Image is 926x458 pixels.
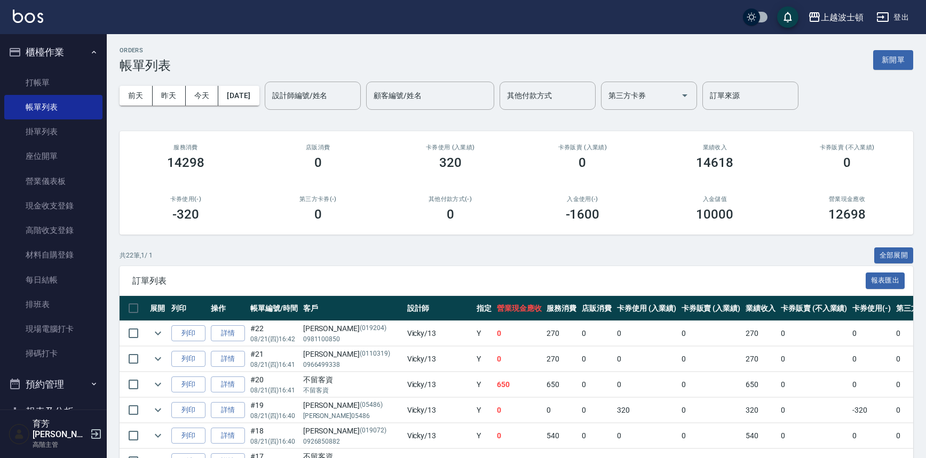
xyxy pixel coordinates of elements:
h3: -1600 [566,207,600,222]
h2: ORDERS [120,47,171,54]
a: 營業儀表板 [4,169,102,194]
button: save [777,6,798,28]
td: 0 [614,347,679,372]
td: 0 [579,398,614,423]
th: 列印 [169,296,208,321]
h2: 店販消費 [265,144,371,151]
p: [PERSON_NAME]05486 [303,411,402,421]
div: [PERSON_NAME] [303,400,402,411]
h2: 營業現金應收 [794,196,900,203]
img: Logo [13,10,43,23]
td: Vicky /13 [405,423,474,448]
td: 540 [743,423,778,448]
td: 0 [494,347,544,372]
div: 不留客資 [303,374,402,385]
td: 650 [494,372,544,397]
td: 320 [743,398,778,423]
p: 08/21 (四) 16:42 [250,334,298,344]
h2: 業績收入 [661,144,768,151]
h2: 卡券販賣 (不入業績) [794,144,900,151]
h3: 0 [579,155,586,170]
td: 0 [544,398,579,423]
a: 詳情 [211,402,245,419]
button: 報表匯出 [866,272,905,289]
h2: 卡券販賣 (入業績) [529,144,636,151]
p: (019204) [360,323,386,334]
h3: 帳單列表 [120,58,171,73]
td: Y [474,372,494,397]
td: 0 [679,423,743,448]
button: 櫃檯作業 [4,38,102,66]
h2: 卡券使用 (入業績) [397,144,504,151]
a: 詳情 [211,351,245,367]
td: 0 [679,321,743,346]
h2: 第三方卡券(-) [265,196,371,203]
td: 0 [679,372,743,397]
td: 0 [778,398,850,423]
td: 270 [544,347,579,372]
a: 掛單列表 [4,119,102,144]
a: 打帳單 [4,70,102,95]
button: expand row [150,325,166,341]
a: 排班表 [4,292,102,317]
td: 0 [614,321,679,346]
button: 今天 [186,86,219,106]
td: 0 [494,423,544,448]
button: [DATE] [218,86,259,106]
td: Vicky /13 [405,347,474,372]
td: 0 [679,347,743,372]
th: 服務消費 [544,296,579,321]
button: expand row [150,351,166,367]
p: (019072) [360,425,386,437]
h3: 320 [439,155,462,170]
a: 詳情 [211,428,245,444]
button: 報表及分析 [4,398,102,425]
td: Vicky /13 [405,321,474,346]
td: 0 [494,398,544,423]
h2: 入金儲值 [661,196,768,203]
p: (0110319) [360,349,390,360]
button: 預約管理 [4,371,102,398]
td: Vicky /13 [405,372,474,397]
td: Y [474,321,494,346]
a: 座位開單 [4,144,102,168]
td: 0 [778,423,850,448]
td: 0 [850,321,893,346]
span: 訂單列表 [132,276,866,286]
p: 高階主管 [33,440,87,449]
th: 業績收入 [743,296,778,321]
button: 列印 [171,402,205,419]
th: 設計師 [405,296,474,321]
td: #18 [248,423,300,448]
td: 320 [614,398,679,423]
p: 08/21 (四) 16:41 [250,385,298,395]
h3: 10000 [696,207,733,222]
td: 0 [850,372,893,397]
td: 0 [579,321,614,346]
a: 帳單列表 [4,95,102,119]
p: 0981100850 [303,334,402,344]
h3: 14618 [696,155,733,170]
a: 現金收支登錄 [4,194,102,218]
td: 0 [579,347,614,372]
button: expand row [150,376,166,392]
img: Person [9,423,30,445]
td: Y [474,398,494,423]
div: [PERSON_NAME] [303,425,402,437]
h3: 0 [843,155,851,170]
th: 卡券使用 (入業績) [614,296,679,321]
div: [PERSON_NAME] [303,349,402,360]
th: 指定 [474,296,494,321]
td: 0 [614,423,679,448]
h3: 服務消費 [132,144,239,151]
a: 現場電腦打卡 [4,317,102,341]
th: 展開 [147,296,169,321]
th: 卡券使用(-) [850,296,893,321]
button: 全部展開 [874,247,914,264]
h3: 12698 [828,207,866,222]
p: 08/21 (四) 16:40 [250,437,298,446]
td: 270 [743,347,778,372]
h2: 其他付款方式(-) [397,196,504,203]
button: 列印 [171,325,205,342]
td: 0 [850,347,893,372]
